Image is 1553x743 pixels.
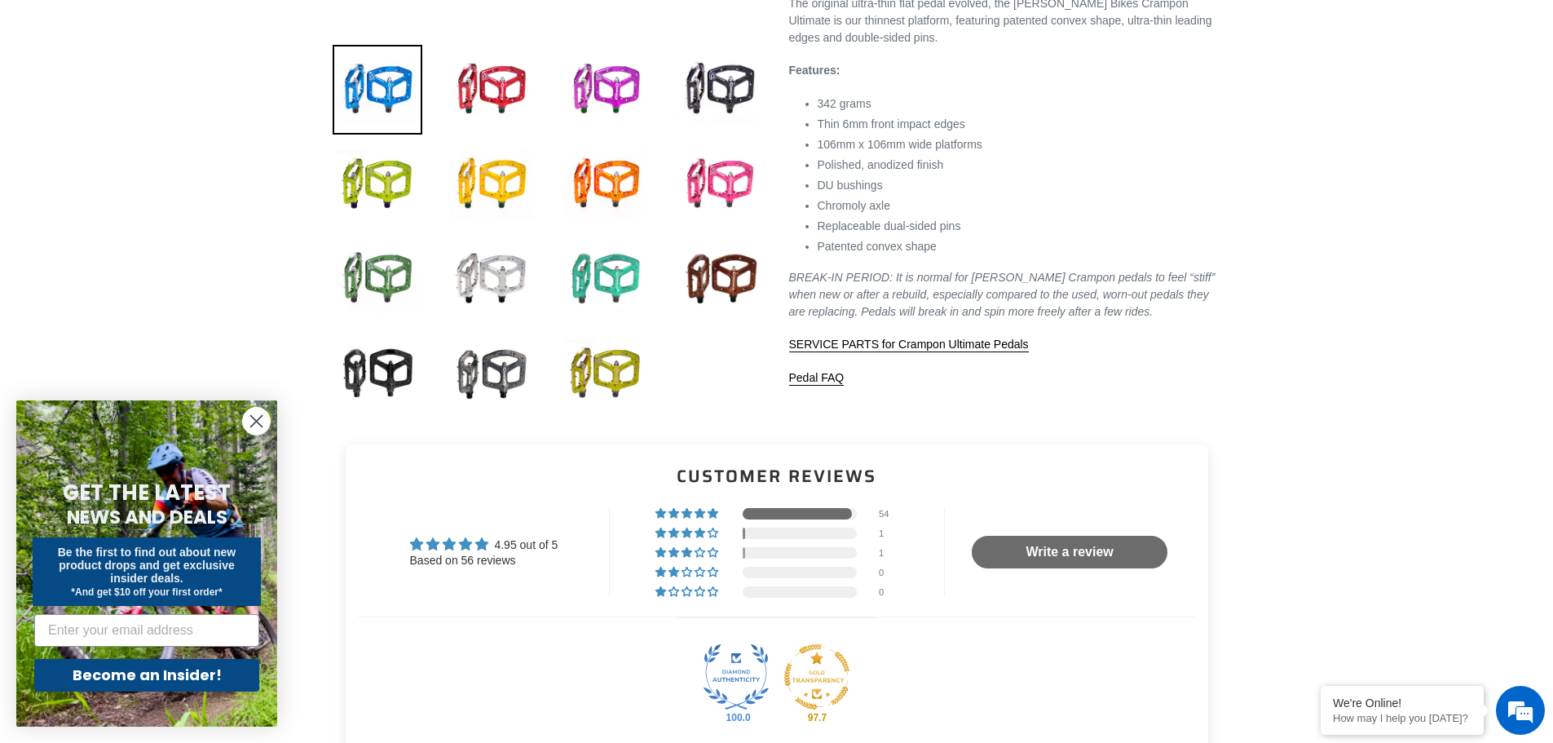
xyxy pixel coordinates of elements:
[333,329,422,418] img: Load image into Gallery viewer, Crampon Ultimate Pedals
[879,547,898,559] div: 1
[333,139,422,229] img: Load image into Gallery viewer, Crampon Ultimate Pedals
[561,139,651,229] img: Load image into Gallery viewer, Crampon Ultimate Pedals
[34,659,259,692] button: Become an Insider!
[818,240,937,253] span: Patented convex shape
[972,536,1167,568] a: Write a review
[784,644,849,710] img: Judge.me Gold Transparent Shop medal
[655,528,721,539] div: 2% (1) reviews with 4 star rating
[789,338,1029,351] span: SERVICE PARTS for Crampon Ultimate Pedals
[447,234,536,324] img: Load image into Gallery viewer, Crampon Ultimate Pedals
[704,644,769,710] a: Judge.me Diamond Authentic Shop medal 100.0
[818,157,1221,174] li: Polished, anodized finish
[359,464,1195,488] h2: Customer Reviews
[71,586,222,598] span: *And get $10 off your first order*
[723,711,749,724] div: 100.0
[410,553,558,569] div: Based on 56 reviews
[804,711,830,724] div: 97.7
[789,271,1215,318] em: BREAK-IN PERIOD: It is normal for [PERSON_NAME] Crampon pedals to feel “stiff” when new or after ...
[1333,712,1471,724] p: How may I help you today?
[704,644,769,714] div: Diamond Authentic Shop. 100% of published reviews are verified reviews
[789,338,1029,352] a: SERVICE PARTS for Crampon Ultimate Pedals
[561,45,651,135] img: Load image into Gallery viewer, Crampon Ultimate Pedals
[818,177,1221,194] li: DU bushings
[879,528,898,539] div: 1
[675,139,765,229] img: Load image into Gallery viewer, Crampon Ultimate Pedals
[333,234,422,324] img: Load image into Gallery viewer, Crampon Ultimate Pedals
[655,508,721,520] div: 96% (54) reviews with 5 star rating
[34,614,259,647] input: Enter your email address
[447,329,536,418] img: Load image into Gallery viewer, Crampon Ultimate Pedals
[333,45,422,135] img: Load image into Gallery viewer, Crampon Ultimate Pedals
[655,547,721,559] div: 2% (1) reviews with 3 star rating
[818,197,1221,214] li: Chromoly axle
[494,538,558,551] span: 4.95 out of 5
[818,95,1221,113] li: 342 grams
[447,139,536,229] img: Load image into Gallery viewer, Crampon Ultimate Pedals
[1333,697,1471,710] div: We're Online!
[561,234,651,324] img: Load image into Gallery viewer, Crampon Ultimate Pedals
[704,644,769,710] img: Judge.me Diamond Authentic Shop medal
[818,218,1221,235] li: Replaceable dual-sided pins
[789,371,845,386] a: Pedal FAQ
[242,407,271,436] button: Close dialog
[784,644,849,710] a: Judge.me Gold Transparent Shop medal 97.7
[784,644,849,714] div: Gold Transparent Shop. Published at least 95% of verified reviews received in total
[410,535,558,554] div: Average rating is 4.95 stars
[818,136,1221,153] li: 106mm x 106mm wide platforms
[675,45,765,135] img: Load image into Gallery viewer, Crampon Ultimate Pedals
[879,508,898,520] div: 54
[58,546,236,585] span: Be the first to find out about new product drops and get exclusive insider deals.
[67,504,227,530] span: NEWS AND DEALS
[63,478,231,507] span: GET THE LATEST
[789,64,840,77] strong: Features:
[447,45,536,135] img: Load image into Gallery viewer, Crampon Ultimate Pedals
[561,329,651,418] img: Load image into Gallery viewer, Crampon Ultimate Pedals
[675,234,765,324] img: Load image into Gallery viewer, Crampon Ultimate Pedals
[818,116,1221,133] li: Thin 6mm front impact edges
